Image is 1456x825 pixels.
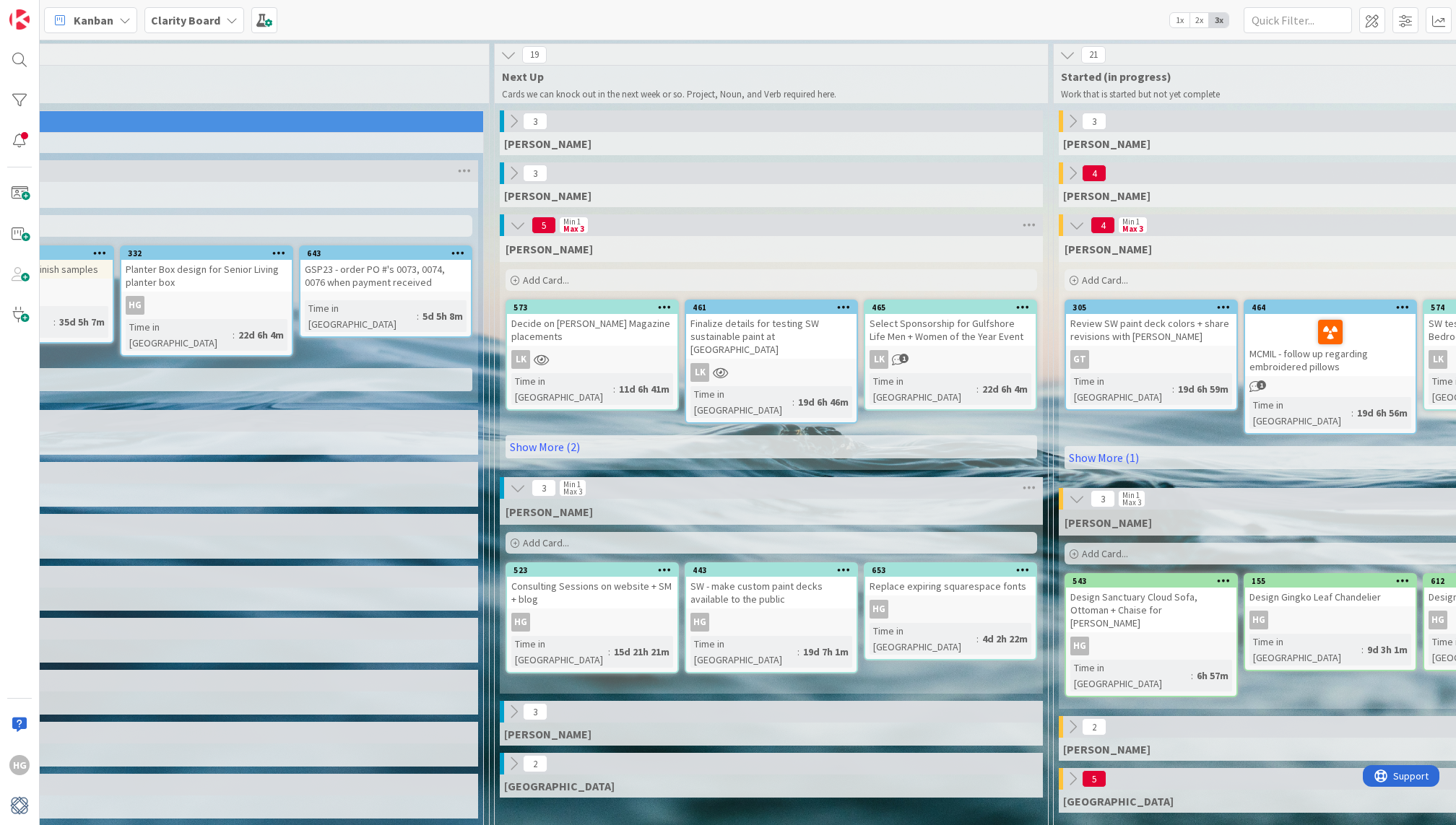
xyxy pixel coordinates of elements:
span: Devon [1063,794,1174,808]
div: GT [1066,350,1236,369]
div: 4d 2h 22m [979,631,1031,647]
div: 573Decide on [PERSON_NAME] Magazine placements [507,301,677,346]
div: HG [1066,637,1236,655]
div: Max 3 [563,488,582,495]
div: HG [1249,611,1268,629]
div: HG [1429,611,1447,629]
div: 543 [1072,576,1236,586]
div: Min 1 [1122,218,1140,225]
div: HG [690,613,709,632]
p: Cards we can knock out in the next week or so. Project, Noun, and Verb required here. [502,89,1031,100]
span: 1x [1170,13,1189,27]
span: 2 [1082,718,1106,735]
span: Devon [504,779,615,793]
div: 523 [507,564,677,577]
div: 5d 5h 8m [419,308,467,324]
span: Philip [504,727,591,741]
span: : [1351,405,1353,421]
div: HG [511,613,530,632]
span: 3 [1091,490,1115,507]
span: Kanban [74,12,113,29]
div: 464 [1245,301,1416,314]
div: Time in [GEOGRAPHIC_DATA] [1070,660,1191,691]
div: 461 [693,302,857,313]
div: 465Select Sponsorship for Gulfshore Life Men + Women of the Year Event [865,301,1036,346]
div: 22d 6h 4m [979,381,1031,397]
div: 15d 21h 21m [610,644,673,660]
span: 4 [1082,165,1106,182]
div: SW - make custom paint decks available to the public [686,577,857,608]
div: 464 [1252,302,1416,313]
span: Hannah [506,505,593,519]
span: : [1172,381,1174,397]
img: Visit kanbanzone.com [9,9,30,30]
span: Next Up [502,69,1030,84]
div: Time in [GEOGRAPHIC_DATA] [870,373,976,405]
span: Add Card... [1082,547,1128,560]
div: 461Finalize details for testing SW sustainable paint at [GEOGRAPHIC_DATA] [686,301,857,359]
span: Hannah [1065,515,1152,530]
div: 155Design Gingko Leaf Chandelier [1245,575,1416,606]
div: 443 [686,564,857,577]
div: 305 [1066,301,1236,314]
span: Add Card... [523,274,569,287]
div: GSP23 - order PO #'s 0073, 0074, 0076 when payment received [300,260,471,292]
div: HG [870,600,888,619]
span: Add Card... [1082,274,1128,287]
div: HG [1245,611,1416,629]
div: Finalize details for testing SW sustainable paint at [GEOGRAPHIC_DATA] [686,314,857,359]
div: Time in [GEOGRAPHIC_DATA] [690,636,797,668]
span: 1 [1257,380,1266,390]
span: 1 [899,354,909,363]
div: Time in [GEOGRAPHIC_DATA] [1249,634,1361,665]
div: 332 [121,247,292,260]
span: Lisa T. [1063,188,1150,203]
div: Time in [GEOGRAPHIC_DATA] [1249,397,1351,429]
div: Time in [GEOGRAPHIC_DATA] [1070,373,1172,405]
div: 11d 6h 41m [615,381,673,397]
div: 643 [300,247,471,260]
div: LK [686,363,857,382]
div: Consulting Sessions on website + SM + blog [507,577,677,608]
div: Max 3 [1122,499,1141,506]
span: 3 [523,703,547,720]
span: 4 [1091,217,1115,234]
div: HG [686,613,857,632]
span: : [1361,642,1364,658]
div: HG [9,755,30,775]
span: : [976,631,979,647]
span: Support [30,2,66,19]
div: 22d 6h 4m [235,327,287,343]
span: 3x [1209,13,1228,27]
span: : [976,381,979,397]
div: 653Replace expiring squarespace fonts [865,564,1036,595]
div: GT [1070,350,1089,369]
div: 465 [872,302,1036,313]
div: 443 [693,565,857,575]
span: 3 [532,479,556,497]
div: Time in [GEOGRAPHIC_DATA] [511,373,613,405]
span: 21 [1081,46,1106,64]
span: Philip [1063,742,1150,756]
div: 6h 57m [1193,668,1232,684]
div: LK [1429,350,1447,369]
span: 5 [1082,770,1106,787]
div: 9d 3h 1m [1364,642,1411,658]
div: Design Gingko Leaf Chandelier [1245,588,1416,606]
span: : [417,308,419,324]
div: Time in [GEOGRAPHIC_DATA] [305,300,417,332]
div: 643GSP23 - order PO #'s 0073, 0074, 0076 when payment received [300,247,471,292]
div: Replace expiring squarespace fonts [865,577,1036,595]
div: Time in [GEOGRAPHIC_DATA] [690,386,792,418]
div: 332Planter Box design for Senior Living planter box [121,247,292,292]
div: 465 [865,301,1036,314]
div: HG [1070,637,1089,655]
div: 543 [1066,575,1236,588]
span: 3 [523,165,547,182]
div: Min 1 [1122,492,1140,499]
span: : [608,644,610,660]
div: 19d 6h 59m [1174,381,1232,397]
div: 573 [507,301,677,314]
span: : [1191,668,1193,684]
div: 305 [1072,302,1236,313]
